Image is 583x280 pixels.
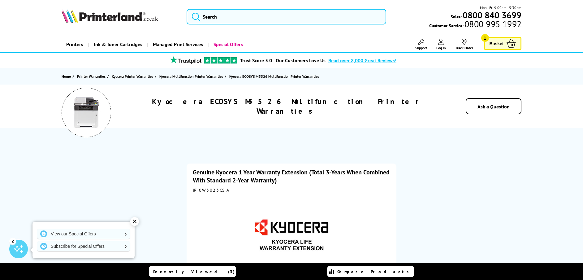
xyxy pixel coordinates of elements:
[484,37,522,50] a: Basket 1
[464,21,521,27] span: 0800 995 1992
[71,97,102,128] img: Kyocera ECOSYS M5526 Multifunction Printer Warranties
[451,14,462,20] span: Sales:
[193,187,391,193] div: 870W3023CSA
[229,74,319,79] span: Kyocera ECOSYS M5526 Multifunction Printer Warranties
[130,97,443,116] h1: Kyocera ECOSYS M5526 Multifunction Printer Warranties
[327,266,414,277] a: Compare Products
[62,9,158,23] img: Printerland Logo
[130,217,139,226] div: ✕
[337,269,412,274] span: Compare Products
[477,103,510,110] a: Ask a Question
[463,9,521,21] b: 0800 840 3699
[193,168,390,184] a: Genuine Kyocera 1 Year Warranty Extension (Total 3-Years When Combined With Standard 2-Year Warra...
[112,73,155,80] a: Kyocera Printer Warranties
[436,39,446,50] a: Log In
[167,56,204,64] img: trustpilot rating
[9,238,16,244] div: 2
[62,37,88,52] a: Printers
[94,37,142,52] span: Ink & Toner Cartridges
[187,9,387,24] input: Search
[253,196,330,273] img: Kyocera 1 Year Warranty Extension (Total 3-Years When Combined With Standard 2-Year Warranty)
[153,269,235,274] span: Recently Viewed (3)
[415,39,427,50] a: Support
[62,9,179,24] a: Printerland Logo
[112,73,153,80] span: Kyocera Printer Warranties
[88,37,147,52] a: Ink & Toner Cartridges
[240,57,396,63] a: Trust Score 5.0 - Our Customers Love Us -Read over 8,000 Great Reviews!
[62,73,72,80] a: Home
[159,73,225,80] a: Kyocera Multifunction Printer Warranties
[455,39,473,50] a: Track Order
[77,73,107,80] a: Printer Warranties
[328,57,396,63] span: Read over 8,000 Great Reviews!
[149,266,236,277] a: Recently Viewed (3)
[490,39,504,48] span: Basket
[159,73,223,80] span: Kyocera Multifunction Printer Warranties
[204,57,237,63] img: trustpilot rating
[147,37,208,52] a: Managed Print Services
[415,46,427,50] span: Support
[480,5,521,11] span: Mon - Fri 9:00am - 5:30pm
[208,37,248,52] a: Special Offers
[77,73,106,80] span: Printer Warranties
[37,241,130,251] a: Subscribe for Special Offers
[37,229,130,239] a: View our Special Offers
[436,46,446,50] span: Log In
[481,34,489,42] span: 1
[462,12,521,18] a: 0800 840 3699
[429,21,521,28] span: Customer Service:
